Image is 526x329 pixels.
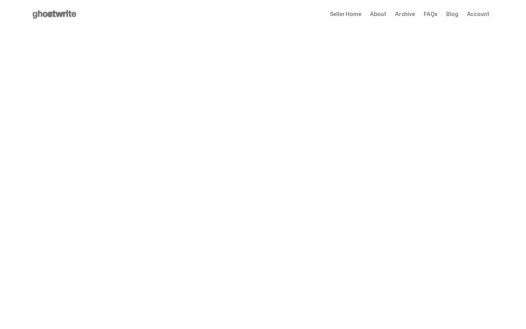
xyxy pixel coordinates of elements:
[446,11,458,17] a: Blog
[395,11,415,17] a: Archive
[370,11,386,17] a: About
[330,11,361,17] a: Seller Home
[424,11,438,17] a: FAQs
[467,11,490,17] a: Account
